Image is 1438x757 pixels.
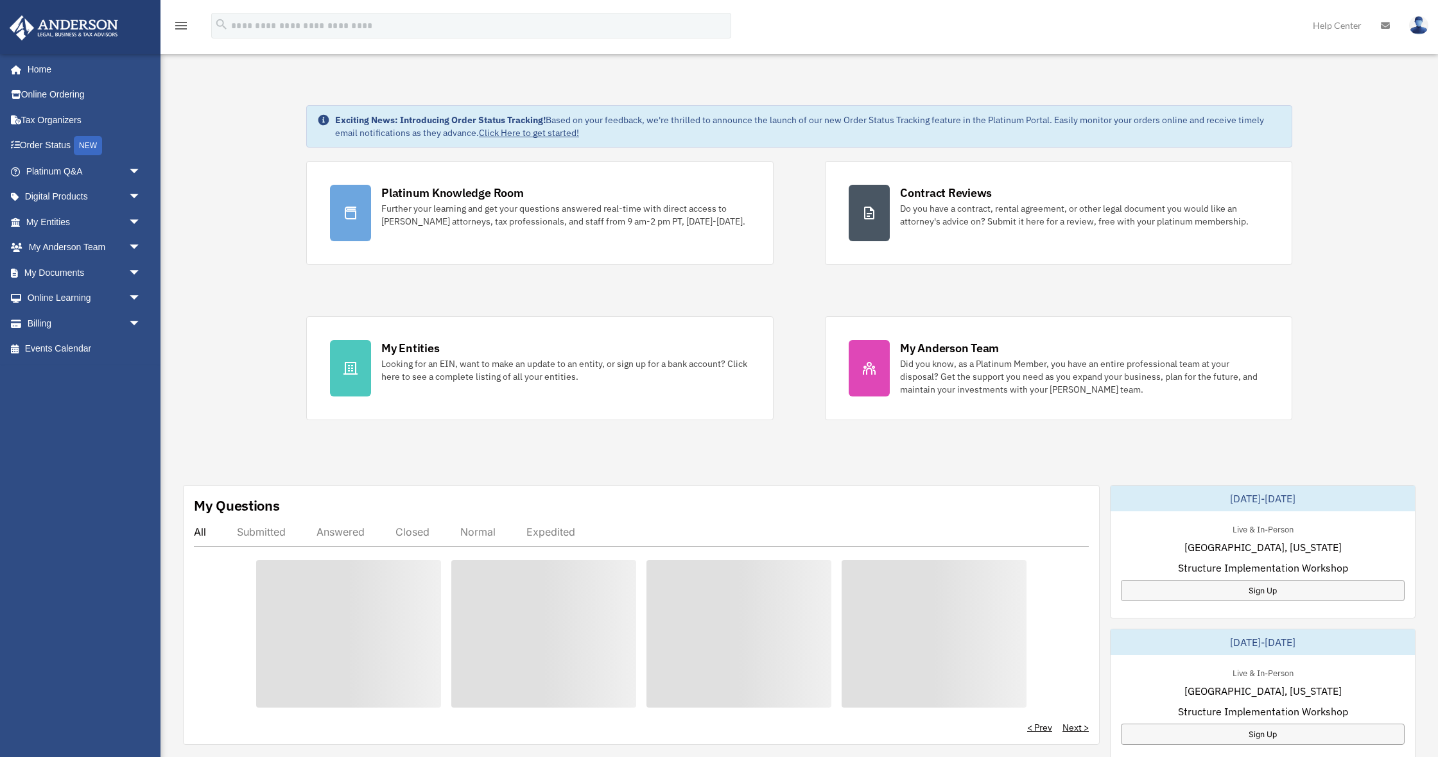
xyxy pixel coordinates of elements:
div: Closed [395,525,429,538]
span: arrow_drop_down [128,310,154,337]
span: arrow_drop_down [128,285,154,312]
span: arrow_drop_down [128,158,154,185]
span: Structure Implementation Workshop [1178,560,1348,575]
div: Live & In-Person [1222,522,1304,535]
a: Platinum Q&Aarrow_drop_down [9,158,160,184]
a: Sign Up [1121,724,1405,745]
div: All [194,525,206,538]
div: My Questions [194,496,280,515]
span: [GEOGRAPHIC_DATA], [US_STATE] [1184,683,1342,699]
div: Normal [460,525,496,538]
a: Sign Up [1121,580,1405,601]
div: Do you have a contract, rental agreement, or other legal document you would like an attorney's ad... [900,202,1269,228]
div: NEW [74,136,102,155]
strong: Exciting News: Introducing Order Status Tracking! [335,114,546,126]
a: Digital Productsarrow_drop_down [9,184,160,210]
a: Platinum Knowledge Room Further your learning and get your questions answered real-time with dire... [306,161,774,265]
div: Further your learning and get your questions answered real-time with direct access to [PERSON_NAM... [381,202,750,228]
a: Contract Reviews Do you have a contract, rental agreement, or other legal document you would like... [825,161,1292,265]
div: Live & In-Person [1222,665,1304,679]
a: Online Ordering [9,82,160,108]
div: Answered [316,525,365,538]
div: My Anderson Team [900,340,999,356]
a: My Entitiesarrow_drop_down [9,209,160,235]
div: Based on your feedback, we're thrilled to announce the launch of our new Order Status Tracking fe... [335,114,1281,139]
div: My Entities [381,340,439,356]
a: My Documentsarrow_drop_down [9,260,160,285]
div: Platinum Knowledge Room [381,185,524,201]
img: Anderson Advisors Platinum Portal [6,15,122,40]
div: Did you know, as a Platinum Member, you have an entire professional team at your disposal? Get th... [900,357,1269,396]
i: menu [173,18,189,33]
span: arrow_drop_down [128,235,154,261]
span: arrow_drop_down [128,260,154,286]
img: User Pic [1409,16,1428,35]
a: My Anderson Teamarrow_drop_down [9,235,160,260]
a: My Entities Looking for an EIN, want to make an update to an entity, or sign up for a bank accoun... [306,316,774,420]
a: Next > [1062,721,1089,734]
div: Expedited [526,525,575,538]
a: Order StatusNEW [9,133,160,159]
div: Contract Reviews [900,185,992,201]
i: search [214,17,229,31]
a: < Prev [1027,721,1052,734]
div: [DATE]-[DATE] [1111,629,1415,655]
span: arrow_drop_down [128,209,154,235]
a: Tax Organizers [9,107,160,133]
a: Click Here to get started! [479,127,579,139]
a: Home [9,56,154,82]
a: menu [173,22,189,33]
a: Online Learningarrow_drop_down [9,285,160,311]
a: Billingarrow_drop_down [9,310,160,336]
span: arrow_drop_down [128,184,154,210]
div: Submitted [237,525,286,538]
a: My Anderson Team Did you know, as a Platinum Member, you have an entire professional team at your... [825,316,1292,420]
div: [DATE]-[DATE] [1111,486,1415,511]
span: [GEOGRAPHIC_DATA], [US_STATE] [1184,540,1342,555]
div: Looking for an EIN, want to make an update to an entity, or sign up for a bank account? Click her... [381,357,750,383]
a: Events Calendar [9,336,160,362]
span: Structure Implementation Workshop [1178,704,1348,719]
